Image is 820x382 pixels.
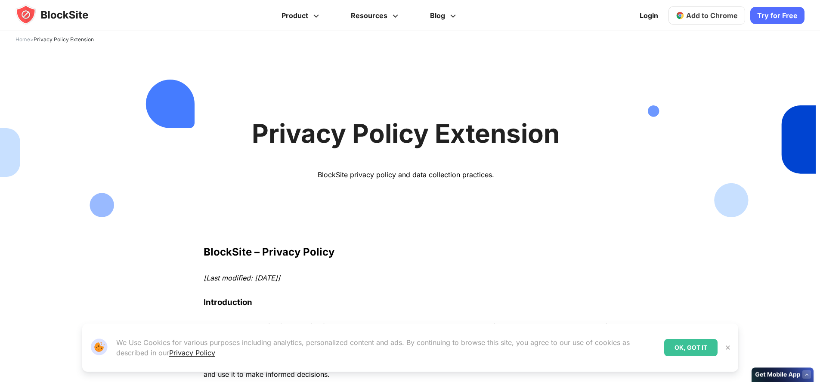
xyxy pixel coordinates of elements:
strong: BlockSite – Privacy Policy [204,246,334,258]
a: Login [634,5,663,26]
div: BlockSite privacy policy and data collection practices. [99,170,714,179]
p: We Use Cookies for various purposes including analytics, personalized content and ads. By continu... [116,337,657,358]
button: Close [722,342,733,353]
span: Privacy Policy Extension [34,36,94,43]
img: People Cards Right [648,105,816,217]
img: chrome-icon.svg [676,11,684,20]
span: Add to Chrome [686,11,738,20]
h1: Privacy Policy Extension [99,118,714,149]
a: Home [15,36,30,43]
strong: Introduction [204,297,252,307]
a: Privacy Policy [169,348,215,357]
span: > [15,36,94,43]
img: Close [724,344,731,351]
div: OK, GOT IT [664,339,718,356]
img: blocksite-icon.5d769676.svg [15,4,105,25]
a: Add to Chrome [668,6,745,25]
a: Try for Free [750,7,805,24]
em: [Last modified: [DATE]] [204,274,280,282]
